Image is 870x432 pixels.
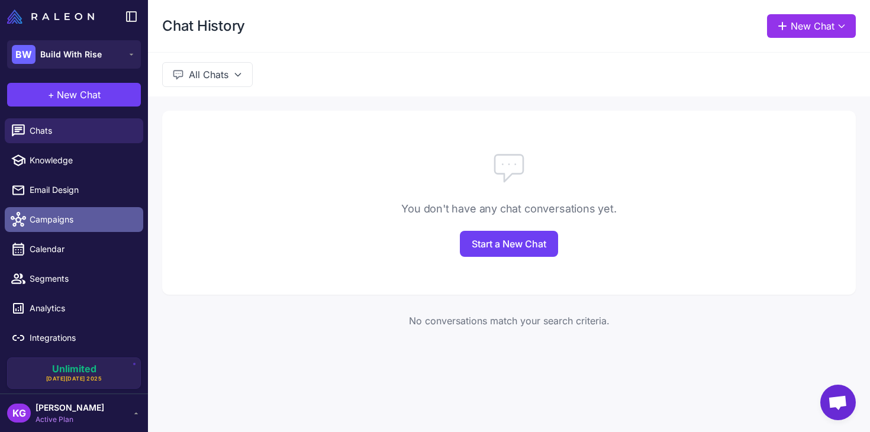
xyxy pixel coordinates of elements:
[5,266,143,291] a: Segments
[820,385,856,420] div: Open chat
[36,401,104,414] span: [PERSON_NAME]
[5,118,143,143] a: Chats
[162,62,253,87] button: All Chats
[40,48,102,61] span: Build With Rise
[30,331,134,344] span: Integrations
[7,83,141,107] button: +New Chat
[7,9,94,24] img: Raleon Logo
[46,375,102,383] span: [DATE][DATE] 2025
[162,314,856,328] div: No conversations match your search criteria.
[36,414,104,425] span: Active Plan
[30,183,134,196] span: Email Design
[5,207,143,232] a: Campaigns
[30,213,134,226] span: Campaigns
[30,272,134,285] span: Segments
[48,88,54,102] span: +
[5,325,143,350] a: Integrations
[30,243,134,256] span: Calendar
[5,237,143,262] a: Calendar
[7,40,141,69] button: BWBuild With Rise
[162,17,245,36] h1: Chat History
[767,14,856,38] button: New Chat
[5,148,143,173] a: Knowledge
[5,296,143,321] a: Analytics
[460,231,558,257] a: Start a New Chat
[5,178,143,202] a: Email Design
[12,45,36,64] div: BW
[162,201,856,217] div: You don't have any chat conversations yet.
[52,364,96,373] span: Unlimited
[30,302,134,315] span: Analytics
[57,88,101,102] span: New Chat
[30,154,134,167] span: Knowledge
[7,404,31,423] div: KG
[30,124,134,137] span: Chats
[7,9,99,24] a: Raleon Logo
